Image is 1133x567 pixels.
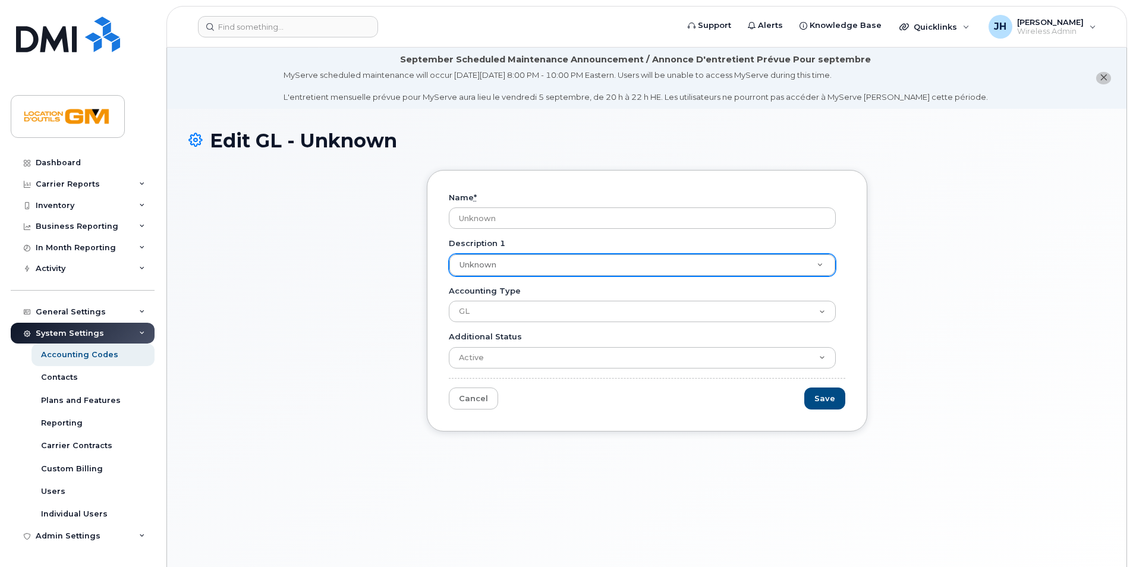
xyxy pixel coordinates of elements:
a: Cancel [449,388,498,409]
h1: Edit GL - Unknown [188,130,1105,151]
abbr: required [474,193,477,202]
div: MyServe scheduled maintenance will occur [DATE][DATE] 8:00 PM - 10:00 PM Eastern. Users will be u... [284,70,988,103]
label: Description 1 [449,238,505,249]
input: Save [804,388,845,409]
div: September Scheduled Maintenance Announcement / Annonce D'entretient Prévue Pour septembre [400,53,871,66]
label: Additional Status [449,331,522,342]
span: Unknown [452,260,496,270]
label: Accounting Type [449,285,521,297]
a: Unknown [449,254,835,276]
label: Name [449,192,477,203]
button: close notification [1096,72,1111,84]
